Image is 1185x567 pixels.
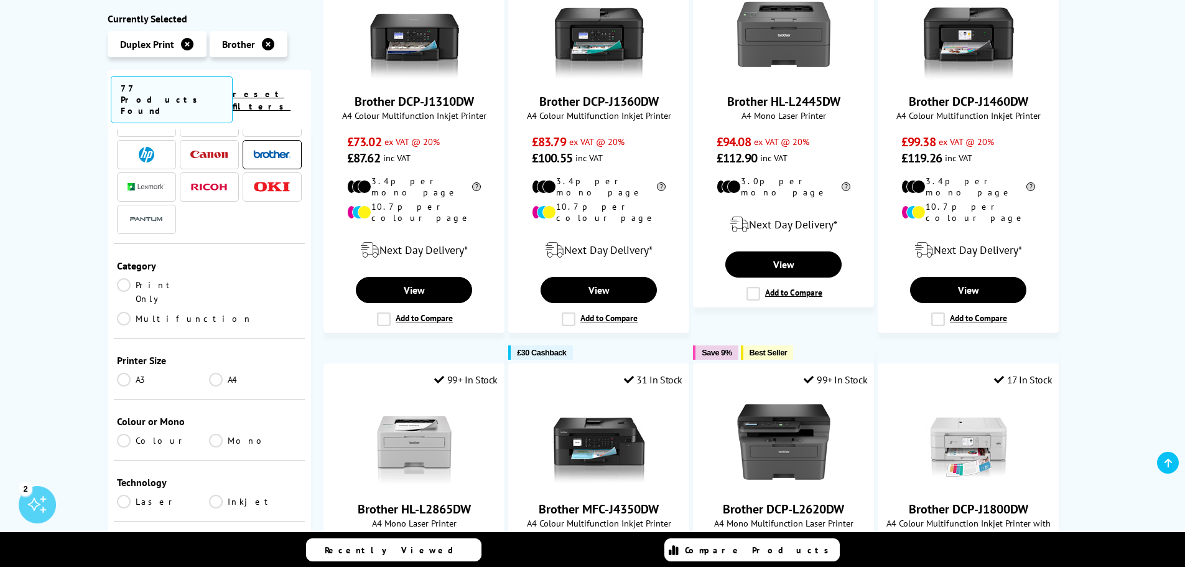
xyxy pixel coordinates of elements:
a: Brother [253,147,290,162]
span: £112.90 [717,150,757,166]
a: View [910,277,1026,303]
li: 3.4p per mono page [347,176,481,198]
a: Brother DCP-J1310DW [355,93,474,110]
a: Brother MFC-J4350DW [552,479,646,491]
button: £30 Cashback [508,345,572,360]
span: A4 Colour Multifunction Inkjet Printer with Paper Cutter [885,517,1052,541]
div: modal_delivery [515,233,682,268]
a: HP [128,147,165,162]
a: View [356,277,472,303]
span: Recently Viewed [325,545,466,556]
span: inc VAT [575,152,603,164]
a: View [725,251,841,278]
img: Brother HL-L2865DW [368,395,461,489]
a: Compare Products [664,538,840,561]
a: reset filters [233,88,290,112]
a: Brother DCP-L2620DW [737,479,830,491]
span: £73.02 [347,134,381,150]
div: 31 In Stock [624,373,682,386]
span: 77 Products Found [111,76,233,123]
label: Add to Compare [562,312,638,326]
span: Save 9% [702,348,732,357]
img: Brother DCP-L2620DW [737,395,830,489]
a: Brother DCP-J1800DW [909,501,1028,517]
div: 17 In Stock [994,373,1052,386]
a: A3 [117,373,210,387]
li: 3.4p per mono page [901,176,1035,198]
div: modal_delivery [885,233,1052,268]
span: £83.79 [532,134,566,150]
span: Best Seller [750,348,788,357]
span: A4 Colour Multifunction Inkjet Printer [330,110,498,121]
li: 3.0p per mono page [717,176,850,198]
a: Brother DCP-J1460DW [909,93,1028,110]
span: A4 Colour Multifunction Inkjet Printer [515,110,682,121]
a: A4 [209,373,302,387]
span: £87.62 [347,150,380,166]
span: £30 Cashback [517,348,566,357]
a: Brother DCP-L2620DW [723,501,844,517]
span: A4 Colour Multifunction Inkjet Printer [515,517,682,529]
label: Add to Compare [931,312,1007,326]
a: Lexmark [128,179,165,195]
span: Compare Products [685,545,835,556]
li: 10.7p per colour page [347,201,481,223]
img: OKI [253,182,290,192]
span: inc VAT [383,152,411,164]
a: Brother DCP-J1310DW [368,71,461,83]
a: OKI [253,179,290,195]
span: Category [117,260,302,272]
span: ex VAT @ 20% [939,136,994,148]
a: Brother HL-L2865DW [358,501,471,517]
a: Brother DCP-J1360DW [539,93,659,110]
a: Recently Viewed [306,538,481,561]
a: Canon [190,147,228,162]
div: modal_delivery [700,207,867,242]
div: 99+ In Stock [434,373,498,386]
span: £99.38 [901,134,936,150]
a: Inkjet [209,495,302,508]
a: Colour [117,434,210,448]
img: Canon [190,151,228,159]
span: A4 Colour Multifunction Inkjet Printer [885,110,1052,121]
a: Brother DCP-J1360DW [552,71,646,83]
a: View [541,277,656,303]
a: Brother DCP-J1460DW [922,71,1015,83]
img: Lexmark [128,184,165,191]
li: 3.4p per mono page [532,176,666,198]
a: Ricoh [190,179,228,195]
img: Pantum [128,212,165,227]
span: inc VAT [760,152,788,164]
span: inc VAT [945,152,972,164]
button: Best Seller [741,345,794,360]
span: Duplex Print [120,38,174,50]
img: Brother DCP-J1800DW [922,395,1015,489]
a: Brother HL-L2445DW [727,93,840,110]
span: ex VAT @ 20% [384,136,440,148]
label: Add to Compare [377,312,453,326]
a: Brother HL-L2865DW [368,479,461,491]
span: ex VAT @ 20% [754,136,809,148]
a: Brother MFC-J4350DW [539,501,659,517]
span: A4 Mono Laser Printer [700,110,867,121]
button: Save 9% [693,345,738,360]
a: Multifunction [117,312,253,326]
span: Brother [222,38,255,50]
a: Brother DCP-J1800DW [922,479,1015,491]
div: Currently Selected [108,12,312,25]
div: 99+ In Stock [804,373,867,386]
span: Printer Size [117,354,302,367]
span: Colour or Mono [117,415,302,428]
span: Technology [117,476,302,489]
span: A4 Mono Multifunction Laser Printer [700,517,867,529]
img: Brother MFC-J4350DW [552,395,646,489]
li: 10.7p per colour page [532,201,666,223]
div: modal_delivery [330,233,498,268]
a: Brother HL-L2445DW [737,71,830,83]
li: 10.7p per colour page [901,201,1035,223]
a: Print Only [117,278,210,306]
img: HP [139,147,154,162]
span: £100.55 [532,150,572,166]
label: Add to Compare [746,287,822,301]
